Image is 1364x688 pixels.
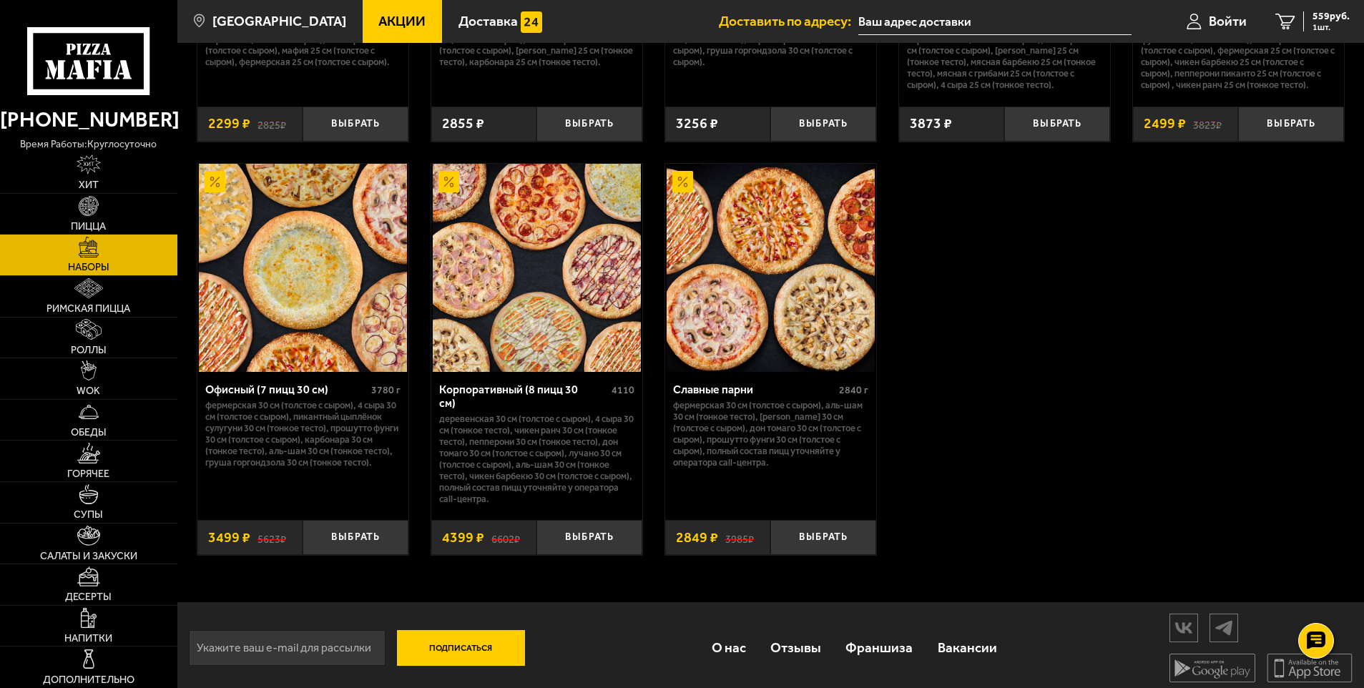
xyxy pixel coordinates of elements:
[612,384,634,396] span: 4110
[439,413,634,504] p: Деревенская 30 см (толстое с сыром), 4 сыра 30 см (тонкое тесто), Чикен Ранч 30 см (тонкое тесто)...
[758,624,833,671] a: Отзывы
[46,304,130,314] span: Римская пицца
[68,262,109,272] span: Наборы
[458,14,518,28] span: Доставка
[833,624,925,671] a: Франшиза
[205,383,368,396] div: Офисный (7 пицц 30 см)
[672,171,694,192] img: Акционный
[1004,107,1110,142] button: Выбрать
[676,117,718,131] span: 3256 ₽
[770,520,876,555] button: Выбрать
[676,531,718,545] span: 2849 ₽
[1170,615,1197,640] img: vk
[536,520,642,555] button: Выбрать
[431,164,642,372] a: АкционныйКорпоративный (8 пицц 30 см)
[673,23,868,69] p: Аль-Шам 30 см (тонкое тесто), Фермерская 30 см (тонкое тесто), Карбонара 30 см (толстое с сыром),...
[77,386,100,396] span: WOK
[667,164,875,372] img: Славные парни
[907,23,1102,91] p: Чикен Ранч 25 см (толстое с сыром), Чикен Барбекю 25 см (толстое с сыром), Пепперони 25 см (толст...
[700,624,758,671] a: О нас
[303,107,408,142] button: Выбрать
[74,510,103,520] span: Супы
[725,531,754,545] s: 3985 ₽
[442,531,484,545] span: 4399 ₽
[208,117,250,131] span: 2299 ₽
[205,171,226,192] img: Акционный
[521,11,542,33] img: 15daf4d41897b9f0e9f617042186c801.svg
[433,164,641,372] img: Корпоративный (8 пицц 30 см)
[212,14,346,28] span: [GEOGRAPHIC_DATA]
[371,384,401,396] span: 3780 г
[1238,107,1344,142] button: Выбрать
[397,630,525,666] button: Подписаться
[303,520,408,555] button: Выбрать
[205,23,401,69] p: Мясная Барбекю 25 см (толстое с сыром), 4 сыра 25 см (толстое с сыром), Чикен Ранч 25 см (толстое...
[438,171,460,192] img: Акционный
[926,624,1009,671] a: Вакансии
[199,164,407,372] img: Офисный (7 пицц 30 см)
[65,592,112,602] span: Десерты
[1144,117,1186,131] span: 2499 ₽
[64,634,112,644] span: Напитки
[1193,117,1222,131] s: 3823 ₽
[71,222,106,232] span: Пицца
[71,345,107,355] span: Роллы
[439,23,634,69] p: Чикен Ранч 25 см (толстое с сыром), Дракон 25 см (толстое с сыром), Чикен Барбекю 25 см (толстое ...
[1210,615,1237,640] img: tg
[910,117,952,131] span: 3873 ₽
[205,400,401,468] p: Фермерская 30 см (толстое с сыром), 4 сыра 30 см (толстое с сыром), Пикантный цыплёнок сулугуни 3...
[378,14,426,28] span: Акции
[1313,11,1350,21] span: 559 руб.
[719,14,858,28] span: Доставить по адресу:
[79,180,99,190] span: Хит
[1209,14,1247,28] span: Войти
[858,9,1131,35] input: Ваш адрес доставки
[839,384,868,396] span: 2840 г
[1313,23,1350,31] span: 1 шт.
[1141,23,1336,91] p: Карбонара 25 см (тонкое тесто), Прошутто Фунги 25 см (тонкое тесто), Пепперони 25 см (толстое с с...
[439,383,608,410] div: Корпоративный (8 пицц 30 см)
[257,531,286,545] s: 5623 ₽
[257,117,286,131] s: 2825 ₽
[442,117,484,131] span: 2855 ₽
[40,551,137,561] span: Салаты и закуски
[673,400,868,468] p: Фермерская 30 см (толстое с сыром), Аль-Шам 30 см (тонкое тесто), [PERSON_NAME] 30 см (толстое с ...
[673,383,835,396] div: Славные парни
[491,531,520,545] s: 6602 ₽
[536,107,642,142] button: Выбрать
[189,630,386,666] input: Укажите ваш e-mail для рассылки
[770,107,876,142] button: Выбрать
[208,531,250,545] span: 3499 ₽
[665,164,876,372] a: АкционныйСлавные парни
[43,675,134,685] span: Дополнительно
[197,164,408,372] a: АкционныйОфисный (7 пицц 30 см)
[71,428,107,438] span: Обеды
[67,469,109,479] span: Горячее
